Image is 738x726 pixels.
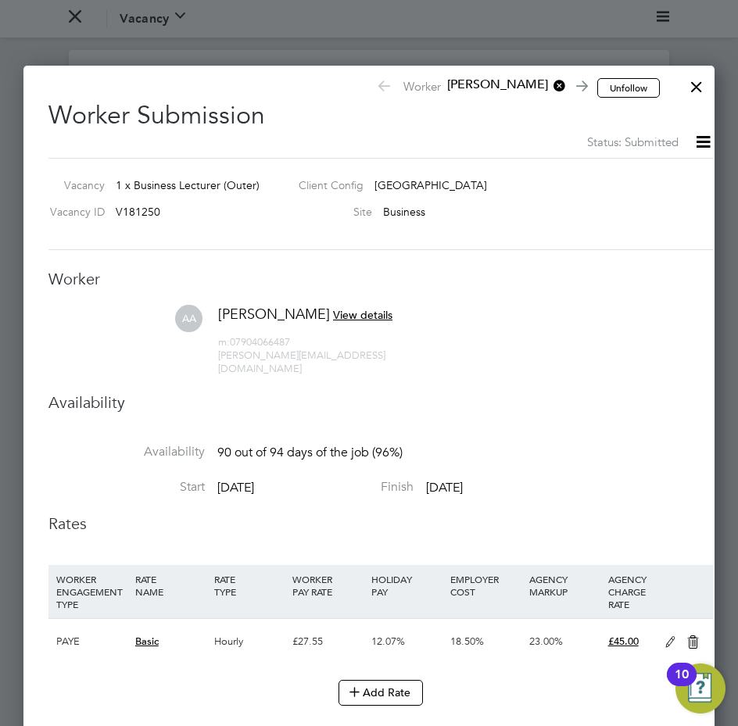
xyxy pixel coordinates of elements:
[286,205,372,219] label: Site
[339,680,423,705] button: Add Rate
[48,392,713,413] h3: Availability
[175,305,202,332] span: AA
[446,565,525,606] div: EMPLOYER COST
[48,479,205,495] label: Start
[367,565,446,606] div: HOLIDAY PAY
[257,479,414,495] label: Finish
[116,205,160,219] span: V181250
[450,635,484,648] span: 18.50%
[116,178,260,192] span: 1 x Business Lecturer (Outer)
[218,349,385,375] span: [PERSON_NAME][EMAIL_ADDRESS][DOMAIN_NAME]
[608,635,639,648] span: £45.00
[217,445,403,460] span: 90 out of 94 days of the job (96%)
[288,619,367,664] div: £27.55
[333,308,392,322] span: View details
[218,335,230,349] span: m:
[217,480,254,495] span: [DATE]
[675,663,725,713] button: Open Resource Center, 10 new notifications
[376,77,586,98] span: Worker
[587,134,679,149] span: Status: Submitted
[597,78,660,98] button: Unfollow
[383,205,425,219] span: Business
[210,565,289,606] div: RATE TYPE
[675,674,689,695] div: 10
[525,565,604,606] div: AGENCY MARKUP
[42,178,105,192] label: Vacancy
[131,565,210,606] div: RATE NAME
[48,269,713,289] h3: Worker
[52,565,131,618] div: WORKER ENGAGEMENT TYPE
[374,178,487,192] span: [GEOGRAPHIC_DATA]
[426,480,463,495] span: [DATE]
[218,335,290,349] span: 07904066487
[286,178,364,192] label: Client Config
[48,88,713,152] h2: Worker Submission
[48,444,205,460] label: Availability
[441,77,566,94] span: [PERSON_NAME]
[604,565,657,618] div: AGENCY CHARGE RATE
[135,635,159,648] span: Basic
[48,513,713,534] h3: Rates
[218,305,330,323] span: [PERSON_NAME]
[210,619,289,664] div: Hourly
[371,635,405,648] span: 12.07%
[52,619,131,664] div: PAYE
[529,635,563,648] span: 23.00%
[288,565,367,606] div: WORKER PAY RATE
[42,205,105,219] label: Vacancy ID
